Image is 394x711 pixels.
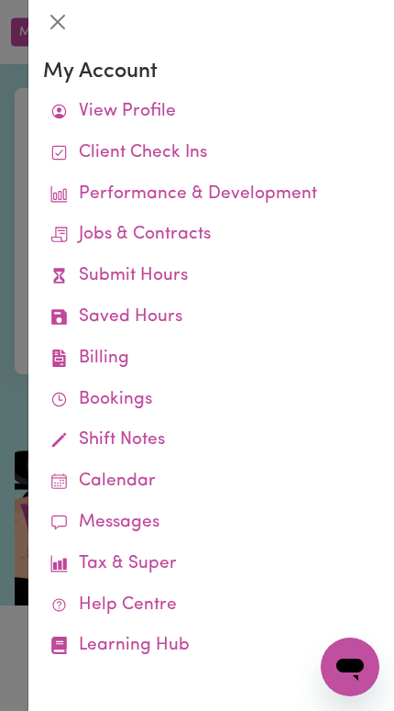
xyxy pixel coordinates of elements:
[43,256,379,297] a: Submit Hours
[43,503,379,544] a: Messages
[43,461,379,503] a: Calendar
[43,297,379,339] a: Saved Hours
[43,215,379,256] a: Jobs & Contracts
[43,380,379,421] a: Bookings
[321,638,379,696] iframe: Button to launch messaging window
[43,59,379,84] h3: My Account
[43,339,379,380] a: Billing
[43,585,379,627] a: Help Centre
[43,92,379,133] a: View Profile
[43,133,379,174] a: Client Check Ins
[43,420,379,461] a: Shift Notes
[43,544,379,585] a: Tax & Super
[43,174,379,216] a: Performance & Development
[43,7,72,37] button: Close
[43,626,379,667] a: Learning Hub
